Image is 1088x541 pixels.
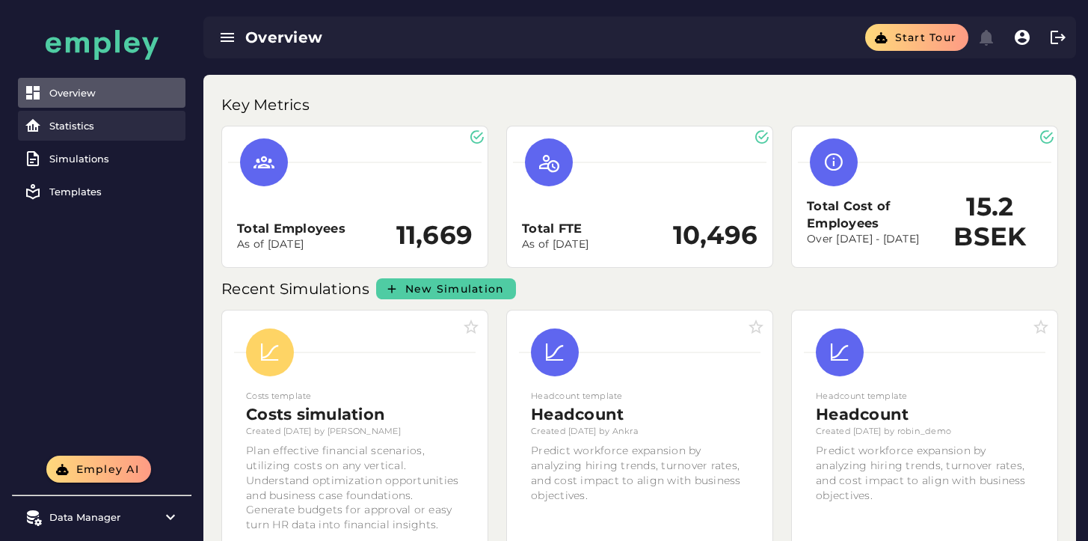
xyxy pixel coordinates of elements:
p: As of [DATE] [237,237,345,252]
div: Overview [49,87,179,99]
p: Key Metrics [221,93,313,117]
button: Start tour [865,24,968,51]
h3: Total FTE [522,220,588,237]
p: As of [DATE] [522,237,588,252]
p: Recent Simulations [221,277,373,301]
span: Empley AI [75,462,139,476]
button: Empley AI [46,456,151,483]
a: Overview [18,78,185,108]
a: Templates [18,177,185,207]
a: New Simulation [376,278,517,299]
span: New Simulation [405,282,505,296]
h3: Total Employees [237,220,345,237]
div: Templates [49,186,179,198]
h2: 10,496 [673,221,758,251]
p: Over [DATE] - [DATE] [807,232,938,247]
div: Overview [245,27,556,48]
div: Simulations [49,153,179,165]
h2: 11,669 [396,221,473,251]
h2: 15.2 BSEK [938,192,1042,252]
div: Statistics [49,120,179,132]
a: Statistics [18,111,185,141]
div: Data Manager [49,511,154,523]
a: Simulations [18,144,185,174]
h3: Total Cost of Employees [807,198,938,233]
span: Start tour [894,31,956,44]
